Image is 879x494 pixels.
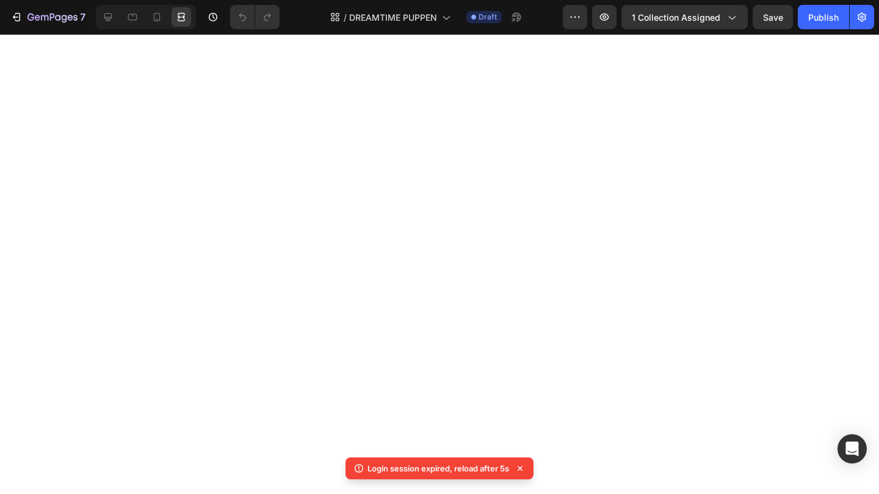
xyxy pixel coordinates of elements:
[763,12,783,23] span: Save
[632,11,720,24] span: 1 collection assigned
[621,5,748,29] button: 1 collection assigned
[367,462,509,474] p: Login session expired, reload after 5s
[349,11,437,24] span: DREAMTIME PUPPEN
[479,12,497,23] span: Draft
[837,434,867,464] div: Open Intercom Messenger
[808,11,839,24] div: Publish
[5,5,91,29] button: 7
[230,5,280,29] div: Undo/Redo
[753,5,793,29] button: Save
[344,11,347,24] span: /
[80,10,85,24] p: 7
[798,5,849,29] button: Publish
